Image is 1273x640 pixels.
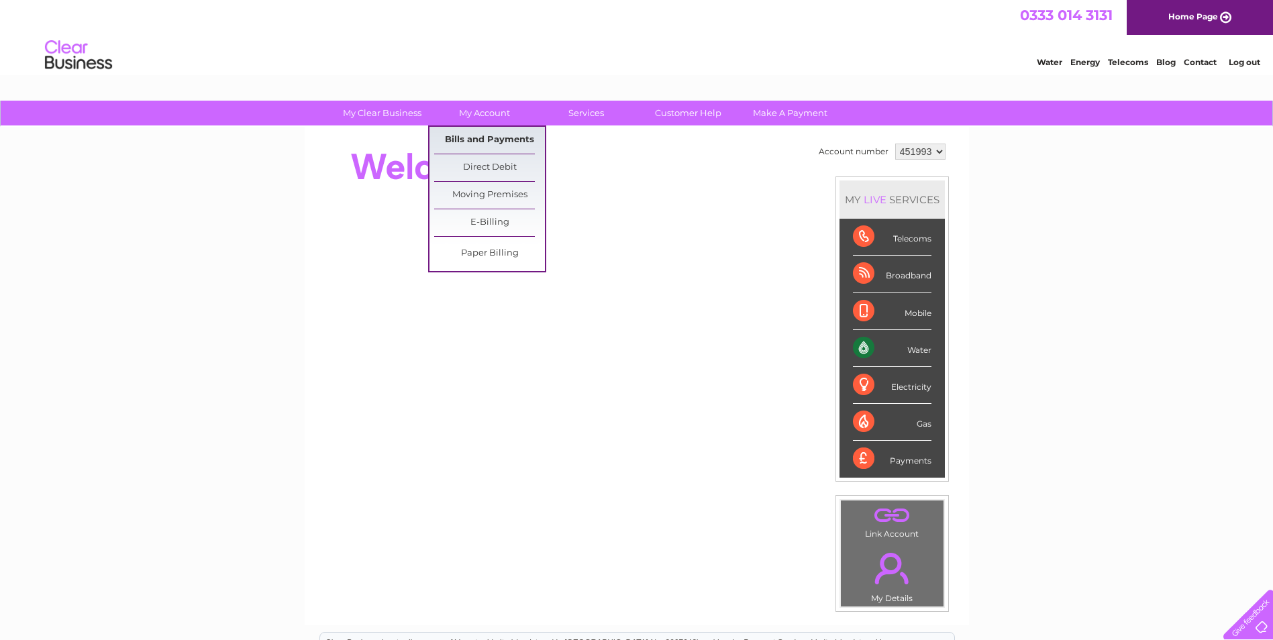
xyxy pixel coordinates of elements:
[1070,57,1100,67] a: Energy
[1184,57,1217,67] a: Contact
[434,182,545,209] a: Moving Premises
[434,127,545,154] a: Bills and Payments
[844,504,940,527] a: .
[853,293,931,330] div: Mobile
[840,500,944,542] td: Link Account
[434,240,545,267] a: Paper Billing
[633,101,744,125] a: Customer Help
[1229,57,1260,67] a: Log out
[840,541,944,607] td: My Details
[44,35,113,76] img: logo.png
[839,180,945,219] div: MY SERVICES
[853,367,931,404] div: Electricity
[853,441,931,477] div: Payments
[853,404,931,441] div: Gas
[434,209,545,236] a: E-Billing
[531,101,642,125] a: Services
[1020,7,1113,23] a: 0333 014 3131
[815,140,892,163] td: Account number
[434,154,545,181] a: Direct Debit
[735,101,846,125] a: Make A Payment
[1037,57,1062,67] a: Water
[327,101,438,125] a: My Clear Business
[1108,57,1148,67] a: Telecoms
[429,101,540,125] a: My Account
[861,193,889,206] div: LIVE
[844,545,940,592] a: .
[853,256,931,292] div: Broadband
[853,330,931,367] div: Water
[853,219,931,256] div: Telecoms
[1156,57,1176,67] a: Blog
[320,7,954,65] div: Clear Business is a trading name of Verastar Limited (registered in [GEOGRAPHIC_DATA] No. 3667643...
